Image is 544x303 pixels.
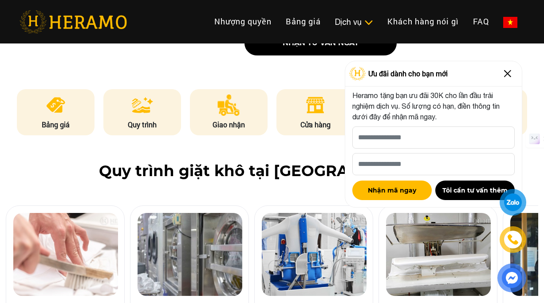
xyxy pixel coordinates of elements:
a: phone-icon [500,227,526,252]
img: heramo-quy-trinh-giat-hap-tieu-chuan-buoc-1 [13,213,118,296]
img: phone-icon [506,233,519,246]
p: Giao nhận [190,119,268,130]
img: heramo-quy-trinh-giat-hap-tieu-chuan-buoc-4 [386,213,491,296]
p: Bảng giá [17,119,95,130]
h2: Quy trình giặt khô tại [GEOGRAPHIC_DATA] [20,162,524,180]
img: heramo-quy-trinh-giat-hap-tieu-chuan-buoc-3 [262,213,367,296]
button: Tôi cần tư vấn thêm [435,181,515,200]
img: store.png [304,94,326,116]
img: heramo-logo.png [20,10,127,33]
button: Nhận mã ngay [352,181,432,200]
img: subToggleIcon [364,18,373,27]
a: Bảng giá [279,12,328,31]
span: Ưu đãi dành cho bạn mới [368,68,448,79]
a: Khách hàng nói gì [380,12,466,31]
img: delivery.png [217,94,240,116]
img: Close [501,67,515,81]
img: Logo [349,67,366,80]
p: Quy trình [103,119,181,130]
p: Cửa hàng [276,119,355,130]
img: heramo-quy-trinh-giat-hap-tieu-chuan-buoc-2 [138,213,242,296]
p: Heramo tặng bạn ưu đãi 30K cho lần đầu trải nghiệm dịch vụ. Số lượng có hạn, điền thông tin dưới ... [352,90,515,122]
img: vn-flag.png [503,17,517,28]
img: pricing.png [45,94,67,116]
a: FAQ [466,12,496,31]
a: Nhượng quyền [207,12,279,31]
div: Dịch vụ [335,16,373,28]
img: process.png [132,94,153,116]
